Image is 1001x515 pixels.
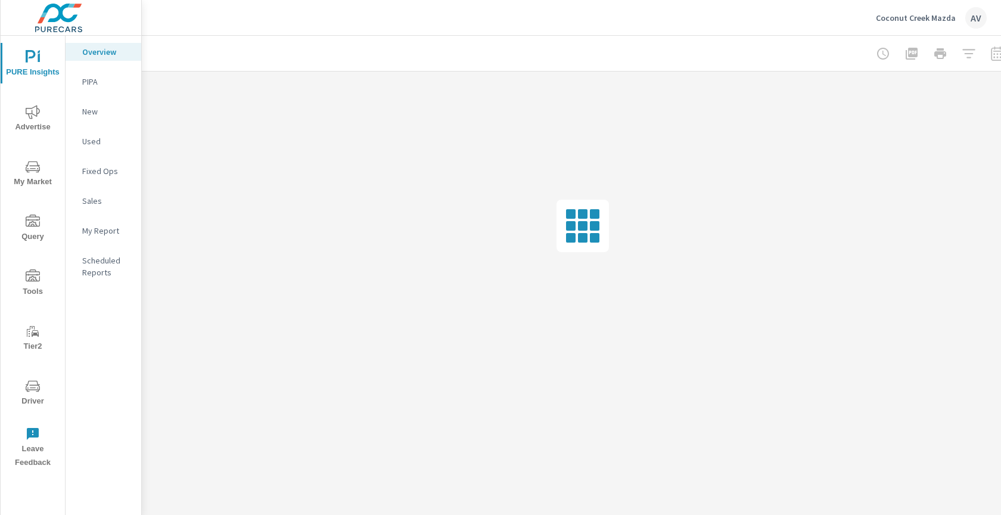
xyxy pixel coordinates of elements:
[4,269,61,299] span: Tools
[66,162,141,180] div: Fixed Ops
[4,160,61,189] span: My Market
[66,43,141,61] div: Overview
[66,222,141,240] div: My Report
[4,324,61,353] span: Tier2
[82,165,132,177] p: Fixed Ops
[876,13,956,23] p: Coconut Creek Mazda
[965,7,987,29] div: AV
[4,379,61,408] span: Driver
[66,103,141,120] div: New
[82,135,132,147] p: Used
[4,427,61,470] span: Leave Feedback
[82,255,132,278] p: Scheduled Reports
[66,192,141,210] div: Sales
[1,36,65,474] div: nav menu
[82,195,132,207] p: Sales
[82,225,132,237] p: My Report
[82,46,132,58] p: Overview
[66,252,141,281] div: Scheduled Reports
[82,106,132,117] p: New
[4,105,61,134] span: Advertise
[4,215,61,244] span: Query
[82,76,132,88] p: PIPA
[4,50,61,79] span: PURE Insights
[66,132,141,150] div: Used
[66,73,141,91] div: PIPA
